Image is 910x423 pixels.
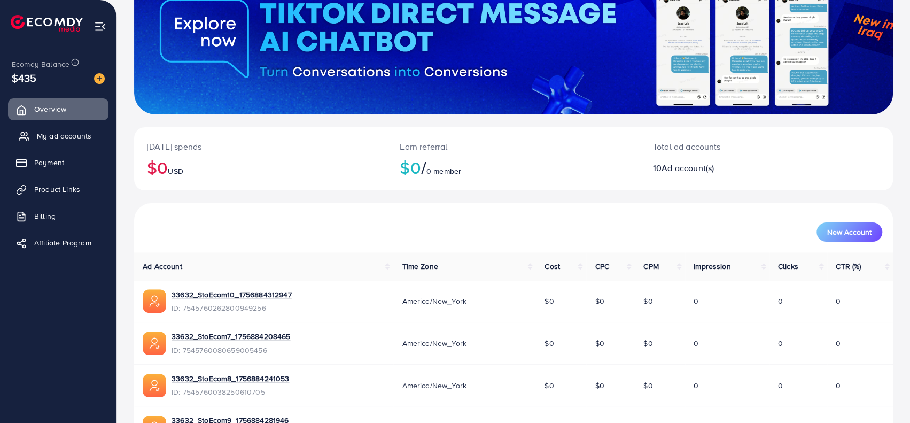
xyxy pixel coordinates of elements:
[8,232,108,253] a: Affiliate Program
[8,152,108,173] a: Payment
[34,237,91,248] span: Affiliate Program
[643,380,652,391] span: $0
[34,184,80,195] span: Product Links
[778,380,783,391] span: 0
[653,163,817,173] h2: 10
[694,296,698,306] span: 0
[836,380,841,391] span: 0
[168,166,183,176] span: USD
[34,157,64,168] span: Payment
[12,70,37,86] span: $435
[12,59,69,70] span: Ecomdy Balance
[172,331,290,342] a: 33632_StoEcom7_1756884208465
[865,375,902,415] iframe: Chat
[8,98,108,120] a: Overview
[545,261,560,272] span: Cost
[595,296,604,306] span: $0
[694,380,698,391] span: 0
[545,338,554,349] span: $0
[402,380,466,391] span: America/New_York
[827,228,872,236] span: New Account
[402,338,466,349] span: America/New_York
[595,338,604,349] span: $0
[778,296,783,306] span: 0
[172,289,292,300] a: 33632_StoEcom10_1756884312947
[143,374,166,397] img: ic-ads-acc.e4c84228.svg
[172,373,289,384] a: 33632_StoEcom8_1756884241053
[643,261,658,272] span: CPM
[595,261,609,272] span: CPC
[8,125,108,147] a: My ad accounts
[8,179,108,200] a: Product Links
[421,155,426,180] span: /
[778,338,783,349] span: 0
[402,261,438,272] span: Time Zone
[94,73,105,84] img: image
[94,20,106,33] img: menu
[643,296,652,306] span: $0
[400,140,627,153] p: Earn referral
[545,296,554,306] span: $0
[836,338,841,349] span: 0
[8,205,108,227] a: Billing
[816,222,882,242] button: New Account
[545,380,554,391] span: $0
[662,162,714,174] span: Ad account(s)
[694,261,731,272] span: Impression
[172,387,289,397] span: ID: 7545760038250610705
[143,289,166,313] img: ic-ads-acc.e4c84228.svg
[836,261,861,272] span: CTR (%)
[778,261,798,272] span: Clicks
[643,338,652,349] span: $0
[37,130,91,141] span: My ad accounts
[836,296,841,306] span: 0
[172,303,292,313] span: ID: 7545760262800949256
[595,380,604,391] span: $0
[172,345,290,356] span: ID: 7545760080659005456
[694,338,698,349] span: 0
[11,15,83,32] img: logo
[143,261,182,272] span: Ad Account
[143,332,166,355] img: ic-ads-acc.e4c84228.svg
[402,296,466,306] span: America/New_York
[147,157,374,178] h2: $0
[147,140,374,153] p: [DATE] spends
[400,157,627,178] h2: $0
[34,104,66,114] span: Overview
[653,140,817,153] p: Total ad accounts
[34,211,56,221] span: Billing
[426,166,461,176] span: 0 member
